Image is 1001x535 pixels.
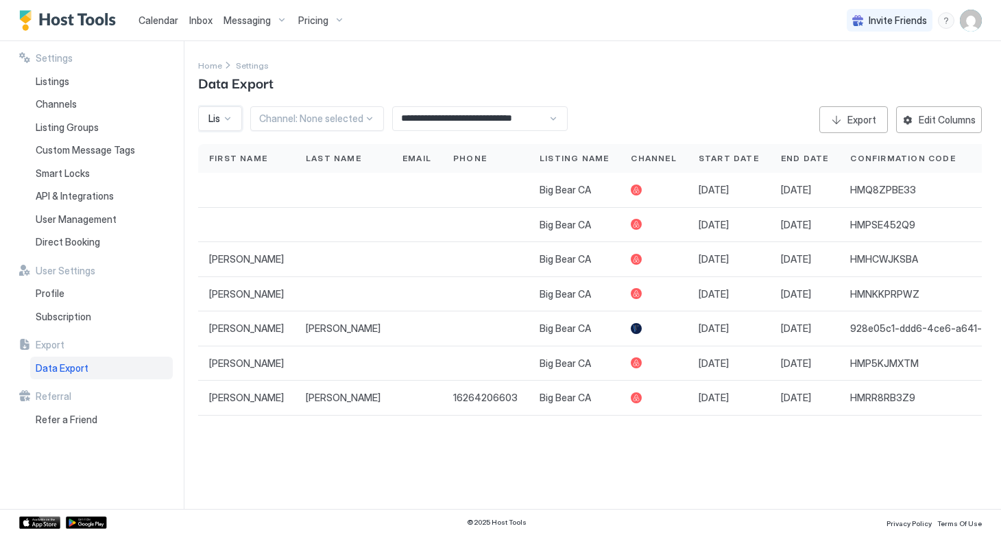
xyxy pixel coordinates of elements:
[887,519,932,527] span: Privacy Policy
[36,390,71,403] span: Referral
[36,52,73,64] span: Settings
[209,392,284,404] span: [PERSON_NAME]
[850,392,915,404] span: HMRR8RB3Z9
[306,152,361,165] span: Last Name
[699,288,729,300] span: [DATE]
[960,10,982,32] div: User profile
[850,219,915,231] span: HMPSE452Q9
[189,13,213,27] a: Inbox
[540,288,591,300] span: Big Bear CA
[36,414,97,426] span: Refer a Friend
[30,408,173,431] a: Refer a Friend
[819,106,888,133] button: Export
[36,167,90,180] span: Smart Locks
[781,219,811,231] span: [DATE]
[540,253,591,265] span: Big Bear CA
[30,70,173,93] a: Listings
[699,219,729,231] span: [DATE]
[937,519,982,527] span: Terms Of Use
[19,10,122,31] a: Host Tools Logo
[699,357,729,370] span: [DATE]
[306,322,381,335] span: [PERSON_NAME]
[847,112,876,127] div: Export
[540,357,591,370] span: Big Bear CA
[699,152,759,165] span: Start Date
[236,58,269,72] a: Settings
[699,253,729,265] span: [DATE]
[209,288,284,300] span: [PERSON_NAME]
[209,357,284,370] span: [PERSON_NAME]
[209,322,284,335] span: [PERSON_NAME]
[850,288,919,300] span: HMNKKPRPWZ
[631,152,676,165] span: Channel
[198,60,222,71] span: Home
[138,13,178,27] a: Calendar
[138,14,178,26] span: Calendar
[209,152,267,165] span: First Name
[189,14,213,26] span: Inbox
[198,72,274,93] span: Data Export
[30,230,173,254] a: Direct Booking
[540,322,591,335] span: Big Bear CA
[540,184,591,196] span: Big Bear CA
[36,236,100,248] span: Direct Booking
[306,392,381,404] span: [PERSON_NAME]
[781,152,829,165] span: End Date
[198,58,222,72] a: Home
[30,139,173,162] a: Custom Message Tags
[198,58,222,72] div: Breadcrumb
[36,121,99,134] span: Listing Groups
[66,516,107,529] a: Google Play Store
[19,516,60,529] a: App Store
[540,152,609,165] span: Listing Name
[699,322,729,335] span: [DATE]
[36,98,77,110] span: Channels
[36,362,88,374] span: Data Export
[402,152,431,165] span: Email
[30,305,173,329] a: Subscription
[224,14,271,27] span: Messaging
[209,253,284,265] span: [PERSON_NAME]
[887,515,932,530] a: Privacy Policy
[236,58,269,72] div: Breadcrumb
[850,184,916,196] span: HMQ8ZPBE33
[36,339,64,351] span: Export
[781,357,811,370] span: [DATE]
[781,392,811,404] span: [DATE]
[896,106,982,133] button: Edit Columns
[869,14,927,27] span: Invite Friends
[36,287,64,300] span: Profile
[850,253,918,265] span: HMHCWJKSBA
[540,392,591,404] span: Big Bear CA
[393,107,548,130] input: Input Field
[850,152,955,165] span: Confirmation Code
[453,392,518,404] span: 16264206603
[298,14,328,27] span: Pricing
[467,518,527,527] span: © 2025 Host Tools
[36,75,69,88] span: Listings
[30,208,173,231] a: User Management
[781,322,811,335] span: [DATE]
[781,184,811,196] span: [DATE]
[540,219,591,231] span: Big Bear CA
[36,311,91,323] span: Subscription
[453,152,487,165] span: Phone
[30,93,173,116] a: Channels
[938,12,954,29] div: menu
[781,253,811,265] span: [DATE]
[699,392,729,404] span: [DATE]
[14,488,47,521] iframe: Intercom live chat
[699,184,729,196] span: [DATE]
[36,144,135,156] span: Custom Message Tags
[36,190,114,202] span: API & Integrations
[36,213,117,226] span: User Management
[919,112,976,127] div: Edit Columns
[781,288,811,300] span: [DATE]
[30,357,173,380] a: Data Export
[30,116,173,139] a: Listing Groups
[30,162,173,185] a: Smart Locks
[36,265,95,277] span: User Settings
